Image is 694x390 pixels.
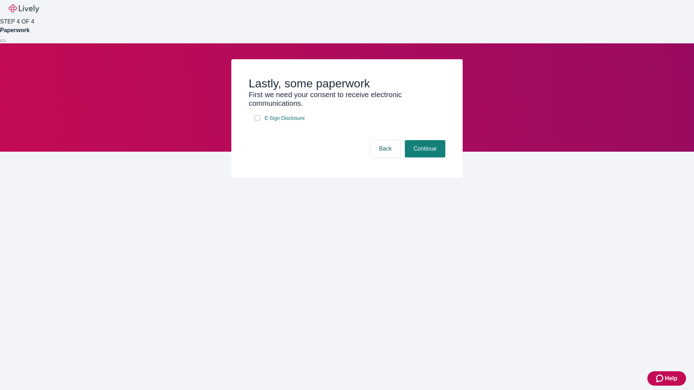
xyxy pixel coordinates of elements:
span: E-Sign Disclosure [265,114,305,122]
h3: First we need your consent to receive electronic communications. [249,90,445,108]
button: Continue [405,140,445,157]
button: Zendesk support iconHelp [647,371,686,386]
span: Help [665,374,677,383]
h2: Lastly, some paperwork [249,77,445,90]
img: Lively [9,4,39,13]
button: Back [370,140,400,157]
a: e-sign disclosure document [263,114,306,123]
svg: Zendesk support icon [656,374,665,383]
